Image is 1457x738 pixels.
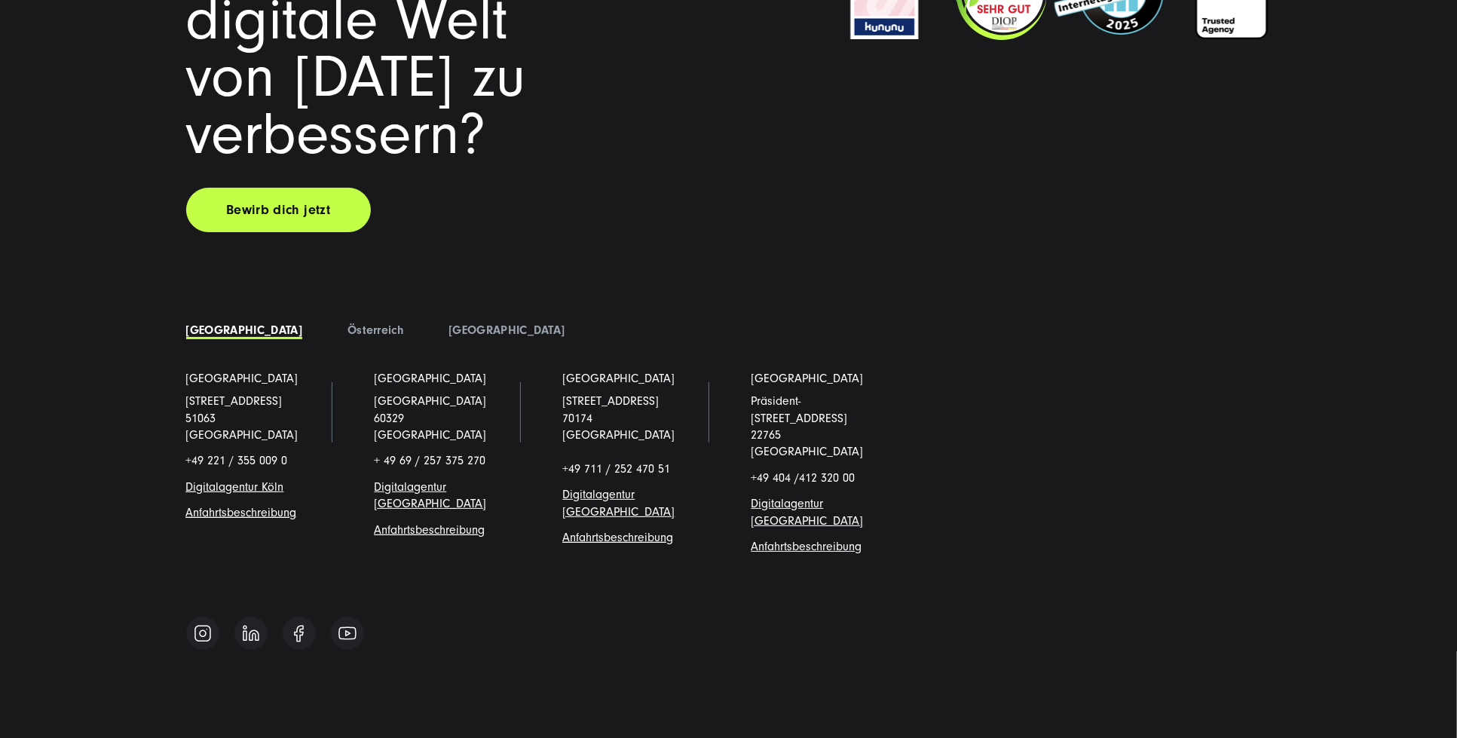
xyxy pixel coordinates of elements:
img: Follow us on Instagram [194,624,212,643]
span: + 49 69 / 257 375 270 [375,454,486,467]
a: [GEOGRAPHIC_DATA] [751,370,864,387]
span: [GEOGRAPHIC_DATA] [375,394,487,408]
a: [GEOGRAPHIC_DATA] [186,323,302,337]
a: [GEOGRAPHIC_DATA] [186,370,298,387]
span: +49 711 / 252 470 51 [563,462,671,476]
a: [GEOGRAPHIC_DATA] [448,323,565,337]
a: Digitalagentur [GEOGRAPHIC_DATA] [375,480,487,510]
a: Digitalagentur Köl [186,480,278,494]
a: [GEOGRAPHIC_DATA] [375,370,487,387]
a: Österreich [347,323,403,337]
a: Digitalagentur [GEOGRAPHIC_DATA] [751,497,864,527]
img: Follow us on Linkedin [243,625,259,642]
a: Anfahrtsbeschreibung [186,506,297,519]
a: 60329 [GEOGRAPHIC_DATA] [375,412,487,442]
a: Bewirb dich jetzt [186,188,371,232]
a: Anfahrtsbeschreibung [563,531,674,544]
a: Digitalagentur [GEOGRAPHIC_DATA] [563,488,675,518]
a: [STREET_ADDRESS] [563,394,660,408]
a: 70174 [GEOGRAPHIC_DATA] [563,412,675,442]
a: Anfahrtsbeschreibun [375,523,479,537]
span: 412 320 00 [800,471,856,485]
span: g [375,523,485,537]
span: +49 404 / [751,471,856,485]
a: 51063 [GEOGRAPHIC_DATA] [186,412,298,442]
p: +49 221 / 355 009 0 [186,452,329,469]
a: n [278,480,284,494]
a: [STREET_ADDRESS] [186,394,283,408]
img: Follow us on Youtube [338,626,357,640]
p: Präsident-[STREET_ADDRESS] 22765 [GEOGRAPHIC_DATA] [751,393,895,461]
a: Anfahrtsbeschreibung [751,540,862,553]
a: [GEOGRAPHIC_DATA] [563,370,675,387]
img: Follow us on Facebook [294,625,304,642]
